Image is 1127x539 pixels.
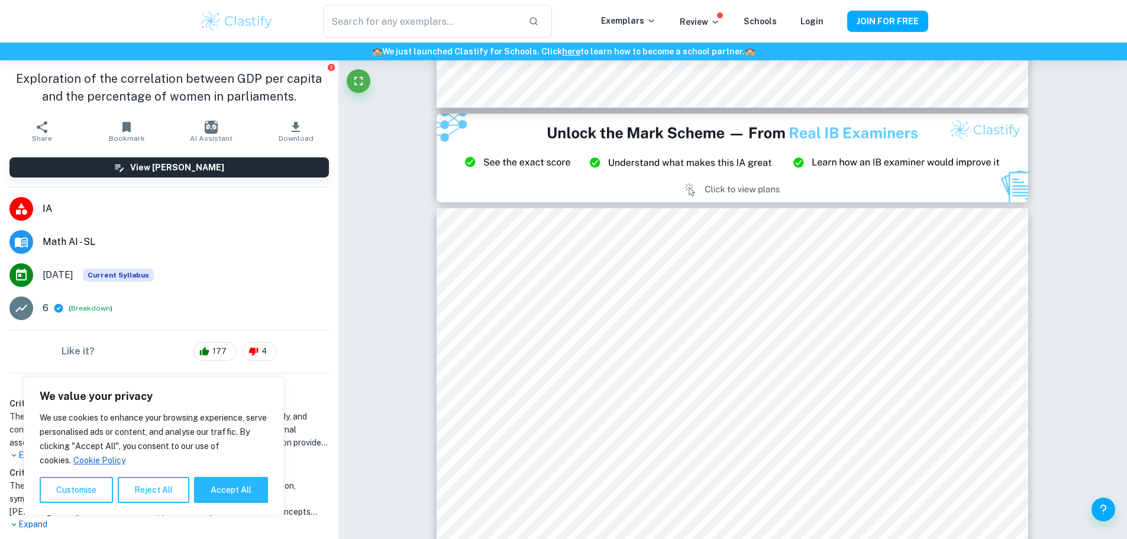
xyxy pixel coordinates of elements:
[194,477,268,503] button: Accept All
[680,15,720,28] p: Review
[800,17,824,26] a: Login
[9,157,329,177] button: View [PERSON_NAME]
[9,449,329,461] p: Expand
[32,134,52,143] span: Share
[323,5,518,38] input: Search for any exemplars...
[206,346,233,357] span: 177
[2,45,1125,58] h6: We just launched Clastify for Schools. Click to learn how to become a school partner.
[9,479,329,518] h1: The student's work did not consistently use correct mathematical notation, symbols, and terminolo...
[118,477,189,503] button: Reject All
[199,9,275,33] img: Clastify logo
[205,121,218,134] img: AI Assistant
[254,115,338,148] button: Download
[255,346,273,357] span: 4
[372,47,382,56] span: 🏫
[9,410,329,449] h1: The student's work is divided into sections, including an introduction, body, and conclusion, but...
[562,47,580,56] a: here
[43,235,329,249] span: Math AI - SL
[40,411,268,467] p: We use cookies to enhance your browsing experience, serve personalised ads or content, and analys...
[43,202,329,216] span: IA
[1092,498,1115,521] button: Help and Feedback
[437,114,1028,202] img: Ad
[109,134,145,143] span: Bookmark
[169,115,254,148] button: AI Assistant
[73,455,126,466] a: Cookie Policy
[193,342,237,361] div: 177
[243,342,277,361] div: 4
[43,301,49,315] p: 6
[83,269,154,282] div: This exemplar is based on the current syllabus. Feel free to refer to it for inspiration/ideas wh...
[40,389,268,404] p: We value your privacy
[9,518,329,531] p: Expand
[24,377,284,515] div: We value your privacy
[71,303,110,314] button: Breakdown
[601,14,656,27] p: Exemplars
[62,344,95,359] h6: Like it?
[85,115,169,148] button: Bookmark
[130,161,224,174] h6: View [PERSON_NAME]
[847,11,928,32] button: JOIN FOR FREE
[745,47,755,56] span: 🏫
[5,378,334,392] h6: Examiner's summary
[9,70,329,105] h1: Exploration of the correlation between GDP per capita and the percentage of women in parliaments.
[347,69,370,93] button: Fullscreen
[327,63,336,72] button: Report issue
[40,477,113,503] button: Customise
[43,268,73,282] span: [DATE]
[744,17,777,26] a: Schools
[190,134,232,143] span: AI Assistant
[83,269,154,282] span: Current Syllabus
[279,134,314,143] span: Download
[69,303,112,314] span: ( )
[9,466,329,479] h6: Criterion B [ 2 / 4 ]:
[9,397,329,410] h6: Criterion A [ 3 / 4 ]:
